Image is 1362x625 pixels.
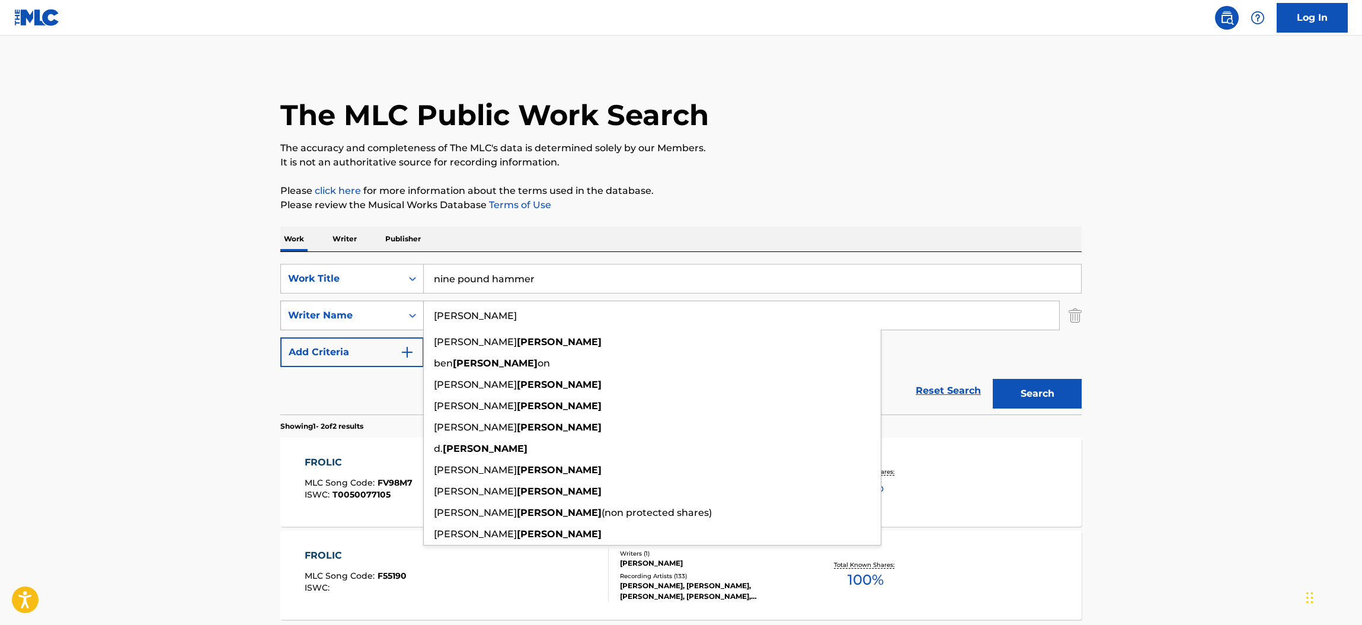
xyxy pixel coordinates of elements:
span: F55190 [378,570,407,581]
a: click here [315,185,361,196]
img: search [1220,11,1234,25]
h1: The MLC Public Work Search [280,97,709,133]
div: Writer Name [288,308,395,323]
a: Reset Search [910,378,987,404]
span: [PERSON_NAME] [434,422,517,433]
p: Showing 1 - 2 of 2 results [280,421,363,432]
strong: [PERSON_NAME] [517,486,602,497]
p: Please for more information about the terms used in the database. [280,184,1082,198]
a: FROLICMLC Song Code:FV98M7ISWC:T0050077105Writers (1)[PERSON_NAME]Recording Artists (59)[PERSON_N... [280,438,1082,527]
span: on [538,358,550,369]
span: ben [434,358,453,369]
span: ISWC : [305,582,332,593]
span: [PERSON_NAME] [434,336,517,347]
span: [PERSON_NAME] [434,379,517,390]
span: [PERSON_NAME] [434,486,517,497]
div: [PERSON_NAME], [PERSON_NAME], [PERSON_NAME], [PERSON_NAME], [PERSON_NAME] [620,581,799,602]
img: help [1251,11,1265,25]
button: Search [993,379,1082,409]
strong: [PERSON_NAME] [517,400,602,412]
p: It is not an authoritative source for recording information. [280,155,1082,170]
span: 100 % [848,569,884,591]
button: Add Criteria [280,337,424,367]
p: The accuracy and completeness of The MLC's data is determined solely by our Members. [280,141,1082,155]
form: Search Form [280,264,1082,414]
a: Terms of Use [487,199,551,211]
img: MLC Logo [14,9,60,26]
a: FROLICMLC Song Code:F55190ISWC:Writers (1)[PERSON_NAME]Recording Artists (133)[PERSON_NAME], [PER... [280,531,1082,620]
div: Recording Artists ( 133 ) [620,572,799,581]
a: Log In [1277,3,1348,33]
strong: [PERSON_NAME] [517,422,602,433]
span: ISWC : [305,489,332,500]
div: Help [1246,6,1270,30]
img: Delete Criterion [1069,301,1082,330]
span: [PERSON_NAME] [434,507,517,518]
p: Publisher [382,227,424,251]
strong: [PERSON_NAME] [517,528,602,540]
strong: [PERSON_NAME] [443,443,527,454]
span: MLC Song Code : [305,477,378,488]
span: d. [434,443,443,454]
span: FV98M7 [378,477,413,488]
strong: [PERSON_NAME] [453,358,538,369]
strong: [PERSON_NAME] [517,336,602,347]
p: Writer [329,227,360,251]
strong: [PERSON_NAME] [517,379,602,390]
div: Drag [1306,580,1313,616]
span: (non protected shares) [602,507,712,518]
iframe: Chat Widget [1303,568,1362,625]
span: MLC Song Code : [305,570,378,581]
div: Work Title [288,272,395,286]
strong: [PERSON_NAME] [517,464,602,476]
img: 9d2ae6d4665cec9f34b9.svg [400,345,414,359]
span: [PERSON_NAME] [434,400,517,412]
span: [PERSON_NAME] [434,464,517,476]
div: FROLIC [305,455,413,470]
div: [PERSON_NAME] [620,558,799,569]
a: Public Search [1215,6,1239,30]
span: T0050077105 [332,489,391,500]
p: Please review the Musical Works Database [280,198,1082,212]
div: Writers ( 1 ) [620,549,799,558]
p: Total Known Shares: [834,560,897,569]
span: [PERSON_NAME] [434,528,517,540]
p: Work [280,227,308,251]
strong: [PERSON_NAME] [517,507,602,518]
div: FROLIC [305,549,407,563]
